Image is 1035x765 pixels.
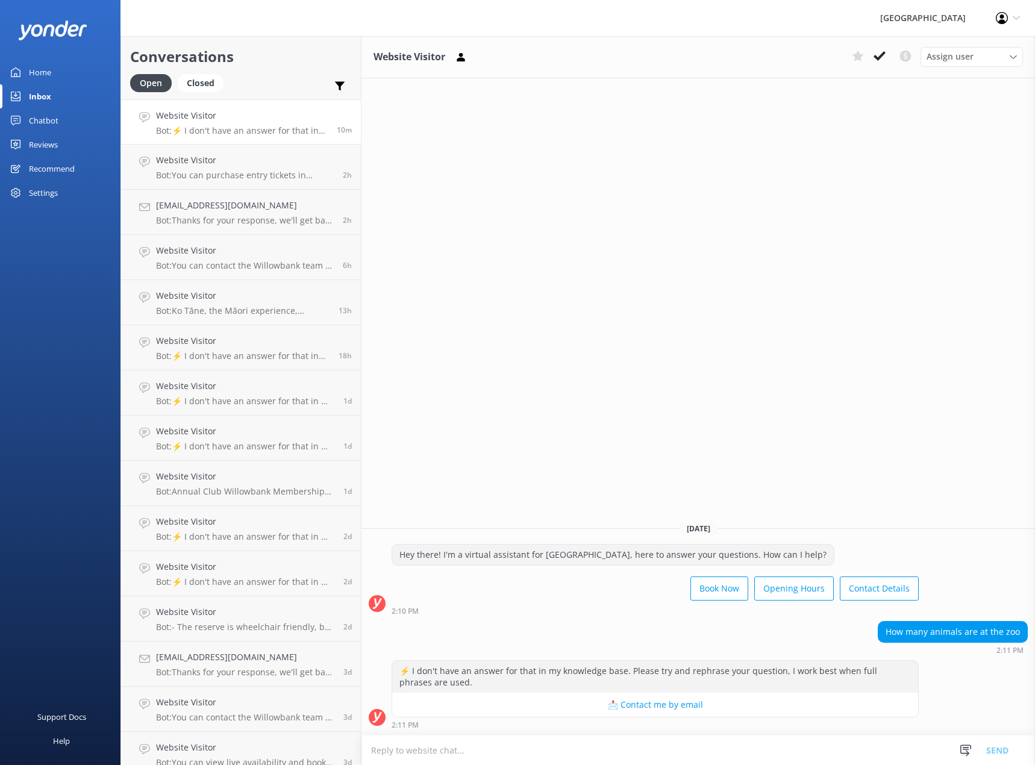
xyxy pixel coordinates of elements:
p: Bot: Annual Club Willowbank Membership prices start from $28 per child, $82 per adult, and $185 p... [156,486,334,497]
p: Bot: ⚡ I don't have an answer for that in my knowledge base. Please try and rephrase your questio... [156,576,334,587]
a: Closed [178,76,230,89]
button: Contact Details [840,576,919,601]
span: Sep 27 2025 09:20am (UTC +13:00) Pacific/Auckland [343,667,352,677]
div: Assign User [921,47,1023,66]
span: Sep 30 2025 02:11pm (UTC +13:00) Pacific/Auckland [337,125,352,135]
h4: Website Visitor [156,334,330,348]
a: Website VisitorBot:⚡ I don't have an answer for that in my knowledge base. Please try and rephras... [121,416,361,461]
span: Sep 30 2025 07:42am (UTC +13:00) Pacific/Auckland [343,260,352,270]
span: [DATE] [680,523,718,534]
span: Assign user [927,50,974,63]
span: Sep 28 2025 04:25pm (UTC +13:00) Pacific/Auckland [343,486,352,496]
div: Sep 30 2025 02:11pm (UTC +13:00) Pacific/Auckland [878,646,1028,654]
a: Open [130,76,178,89]
div: Support Docs [37,705,86,729]
div: Chatbot [29,108,58,133]
p: Bot: ⚡ I don't have an answer for that in my knowledge base. Please try and rephrase your questio... [156,351,330,361]
h4: Website Visitor [156,289,330,302]
p: Bot: ⚡ I don't have an answer for that in my knowledge base. Please try and rephrase your questio... [156,531,334,542]
button: Book Now [690,576,748,601]
h4: Website Visitor [156,154,334,167]
h4: Website Visitor [156,425,334,438]
strong: 2:11 PM [392,722,419,729]
div: Settings [29,181,58,205]
a: Website VisitorBot:⚡ I don't have an answer for that in my knowledge base. Please try and rephras... [121,99,361,145]
img: yonder-white-logo.png [18,20,87,40]
p: Bot: ⚡ I don't have an answer for that in my knowledge base. Please try and rephrase your questio... [156,125,328,136]
h4: Website Visitor [156,741,334,754]
h4: Website Visitor [156,696,334,709]
p: Bot: You can contact the Willowbank team at 03 359 6226, or by emailing [EMAIL_ADDRESS][DOMAIN_NA... [156,260,334,271]
h4: Website Visitor [156,470,334,483]
p: Bot: Thanks for your response, we'll get back to you as soon as we can during opening hours. [156,667,334,678]
a: Website VisitorBot:You can contact the Willowbank team at 03 359 6226, or by emailing [EMAIL_ADDR... [121,687,361,732]
div: Hey there! I'm a virtual assistant for [GEOGRAPHIC_DATA], here to answer your questions. How can ... [392,545,834,565]
a: Website VisitorBot:Annual Club Willowbank Membership prices start from $28 per child, $82 per adu... [121,461,361,506]
div: Sep 30 2025 02:10pm (UTC +13:00) Pacific/Auckland [392,607,919,615]
a: Website VisitorBot:Ko Tāne, the Māori experience, including the hangi and night tours, are curren... [121,280,361,325]
div: Sep 30 2025 02:11pm (UTC +13:00) Pacific/Auckland [392,720,919,729]
h4: [EMAIL_ADDRESS][DOMAIN_NAME] [156,651,334,664]
h4: Website Visitor [156,244,334,257]
h4: Website Visitor [156,379,334,393]
div: Closed [178,74,224,92]
span: Sep 30 2025 12:21pm (UTC +13:00) Pacific/Auckland [343,215,352,225]
div: Reviews [29,133,58,157]
h4: [EMAIL_ADDRESS][DOMAIN_NAME] [156,199,334,212]
h4: Website Visitor [156,515,334,528]
span: Sep 30 2025 12:56am (UTC +13:00) Pacific/Auckland [339,305,352,316]
div: Open [130,74,172,92]
span: Sep 29 2025 09:38am (UTC +13:00) Pacific/Auckland [343,396,352,406]
div: Inbox [29,84,51,108]
span: Sep 30 2025 12:21pm (UTC +13:00) Pacific/Auckland [343,170,352,180]
div: How many animals are at the zoo [878,622,1027,642]
a: Website VisitorBot:You can contact the Willowbank team at 03 359 6226, or by emailing [EMAIL_ADDR... [121,235,361,280]
h4: Website Visitor [156,605,334,619]
a: Website VisitorBot:⚡ I don't have an answer for that in my knowledge base. Please try and rephras... [121,370,361,416]
span: Sep 28 2025 05:41am (UTC +13:00) Pacific/Auckland [343,622,352,632]
p: Bot: You can purchase entry tickets in advance through our website [URL][DOMAIN_NAME] or pay upon... [156,170,334,181]
a: Website VisitorBot:⚡ I don't have an answer for that in my knowledge base. Please try and rephras... [121,506,361,551]
h2: Conversations [130,45,352,68]
h4: Website Visitor [156,560,334,573]
a: Website VisitorBot:You can purchase entry tickets in advance through our website [URL][DOMAIN_NAM... [121,145,361,190]
a: Website VisitorBot:- The reserve is wheelchair friendly, but it's recommended to bring a friend t... [121,596,361,642]
div: Help [53,729,70,753]
p: Bot: ⚡ I don't have an answer for that in my knowledge base. Please try and rephrase your questio... [156,441,334,452]
a: [EMAIL_ADDRESS][DOMAIN_NAME]Bot:Thanks for your response, we'll get back to you as soon as we can... [121,642,361,687]
strong: 2:10 PM [392,608,419,615]
span: Sep 28 2025 08:45am (UTC +13:00) Pacific/Auckland [343,576,352,587]
span: Sep 28 2025 09:53am (UTC +13:00) Pacific/Auckland [343,531,352,542]
div: ⚡ I don't have an answer for that in my knowledge base. Please try and rephrase your question, I ... [392,661,918,693]
button: 📩 Contact me by email [392,693,918,717]
div: Home [29,60,51,84]
div: Recommend [29,157,75,181]
a: Website VisitorBot:⚡ I don't have an answer for that in my knowledge base. Please try and rephras... [121,551,361,596]
a: [EMAIL_ADDRESS][DOMAIN_NAME]Bot:Thanks for your response, we'll get back to you as soon as we can... [121,190,361,235]
span: Sep 26 2025 06:19pm (UTC +13:00) Pacific/Auckland [343,712,352,722]
button: Opening Hours [754,576,834,601]
strong: 2:11 PM [996,647,1024,654]
span: Sep 29 2025 08:36am (UTC +13:00) Pacific/Auckland [343,441,352,451]
h3: Website Visitor [374,49,445,65]
p: Bot: Thanks for your response, we'll get back to you as soon as we can during opening hours. [156,215,334,226]
p: Bot: You can contact the Willowbank team at 03 359 6226, or by emailing [EMAIL_ADDRESS][DOMAIN_NA... [156,712,334,723]
a: Website VisitorBot:⚡ I don't have an answer for that in my knowledge base. Please try and rephras... [121,325,361,370]
h4: Website Visitor [156,109,328,122]
p: Bot: - The reserve is wheelchair friendly, but it's recommended to bring a friend to assist with ... [156,622,334,632]
p: Bot: ⚡ I don't have an answer for that in my knowledge base. Please try and rephrase your questio... [156,396,334,407]
p: Bot: Ko Tāne, the Māori experience, including the hangi and night tours, are currently not operat... [156,305,330,316]
span: Sep 29 2025 08:15pm (UTC +13:00) Pacific/Auckland [339,351,352,361]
